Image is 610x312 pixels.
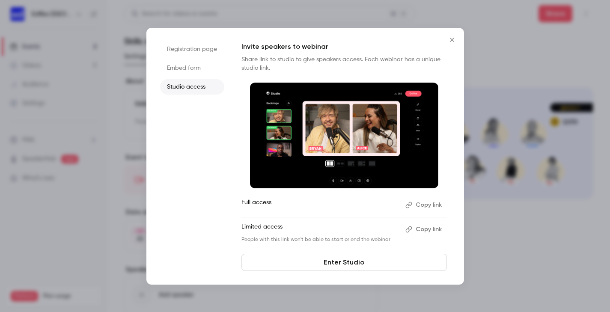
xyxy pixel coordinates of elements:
li: Embed form [160,60,224,76]
p: People with this link won't be able to start or end the webinar [241,236,399,243]
a: Enter Studio [241,254,447,271]
button: Close [443,31,461,48]
p: Full access [241,198,399,212]
p: Invite speakers to webinar [241,42,447,52]
p: Share link to studio to give speakers access. Each webinar has a unique studio link. [241,55,447,72]
img: Invite speakers to webinar [250,83,438,189]
li: Registration page [160,42,224,57]
button: Copy link [402,223,447,236]
button: Copy link [402,198,447,212]
li: Studio access [160,79,224,95]
p: Limited access [241,223,399,236]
